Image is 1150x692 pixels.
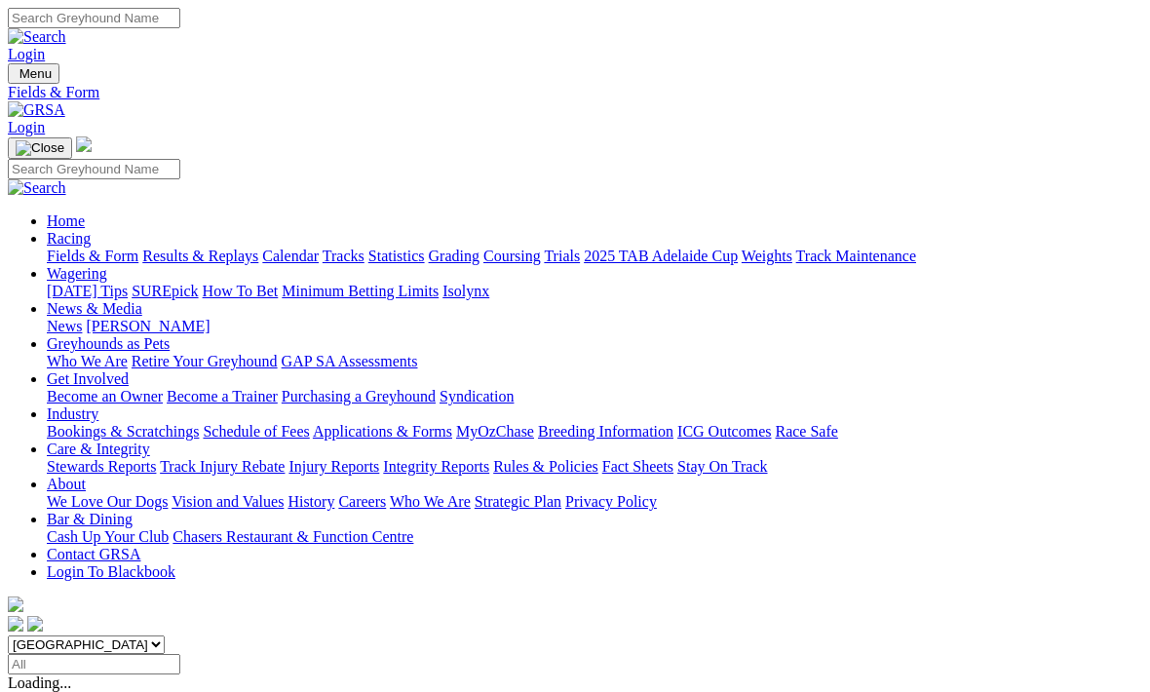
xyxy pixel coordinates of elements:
[390,493,471,510] a: Who We Are
[47,212,85,229] a: Home
[282,388,436,404] a: Purchasing a Greyhound
[475,493,561,510] a: Strategic Plan
[262,248,319,264] a: Calendar
[323,248,364,264] a: Tracks
[8,101,65,119] img: GRSA
[47,248,1142,265] div: Racing
[538,423,673,440] a: Breeding Information
[47,370,129,387] a: Get Involved
[47,248,138,264] a: Fields & Form
[677,423,771,440] a: ICG Outcomes
[288,458,379,475] a: Injury Reports
[47,283,128,299] a: [DATE] Tips
[160,458,285,475] a: Track Injury Rebate
[47,388,163,404] a: Become an Owner
[47,318,82,334] a: News
[775,423,837,440] a: Race Safe
[742,248,792,264] a: Weights
[584,248,738,264] a: 2025 TAB Adelaide Cup
[203,283,279,299] a: How To Bet
[47,511,133,527] a: Bar & Dining
[287,493,334,510] a: History
[132,283,198,299] a: SUREpick
[493,458,598,475] a: Rules & Policies
[8,8,180,28] input: Search
[8,84,1142,101] a: Fields & Form
[8,28,66,46] img: Search
[47,283,1142,300] div: Wagering
[8,596,23,612] img: logo-grsa-white.png
[47,458,156,475] a: Stewards Reports
[47,441,150,457] a: Care & Integrity
[8,46,45,62] a: Login
[8,119,45,135] a: Login
[282,283,439,299] a: Minimum Betting Limits
[167,388,278,404] a: Become a Trainer
[203,423,309,440] a: Schedule of Fees
[19,66,52,81] span: Menu
[172,493,284,510] a: Vision and Values
[76,136,92,152] img: logo-grsa-white.png
[47,423,199,440] a: Bookings & Scratchings
[142,248,258,264] a: Results & Replays
[8,654,180,674] input: Select date
[544,248,580,264] a: Trials
[368,248,425,264] a: Statistics
[796,248,916,264] a: Track Maintenance
[47,318,1142,335] div: News & Media
[47,493,168,510] a: We Love Our Dogs
[8,674,71,691] span: Loading...
[429,248,479,264] a: Grading
[565,493,657,510] a: Privacy Policy
[8,159,180,179] input: Search
[47,265,107,282] a: Wagering
[677,458,767,475] a: Stay On Track
[47,476,86,492] a: About
[27,616,43,632] img: twitter.svg
[16,140,64,156] img: Close
[47,353,1142,370] div: Greyhounds as Pets
[8,616,23,632] img: facebook.svg
[483,248,541,264] a: Coursing
[47,528,1142,546] div: Bar & Dining
[47,528,169,545] a: Cash Up Your Club
[47,563,175,580] a: Login To Blackbook
[47,335,170,352] a: Greyhounds as Pets
[282,353,418,369] a: GAP SA Assessments
[456,423,534,440] a: MyOzChase
[47,230,91,247] a: Racing
[47,546,140,562] a: Contact GRSA
[47,458,1142,476] div: Care & Integrity
[47,423,1142,441] div: Industry
[602,458,673,475] a: Fact Sheets
[313,423,452,440] a: Applications & Forms
[440,388,514,404] a: Syndication
[8,63,59,84] button: Toggle navigation
[172,528,413,545] a: Chasers Restaurant & Function Centre
[338,493,386,510] a: Careers
[442,283,489,299] a: Isolynx
[132,353,278,369] a: Retire Your Greyhound
[8,179,66,197] img: Search
[47,300,142,317] a: News & Media
[47,493,1142,511] div: About
[86,318,210,334] a: [PERSON_NAME]
[47,405,98,422] a: Industry
[47,388,1142,405] div: Get Involved
[8,137,72,159] button: Toggle navigation
[383,458,489,475] a: Integrity Reports
[47,353,128,369] a: Who We Are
